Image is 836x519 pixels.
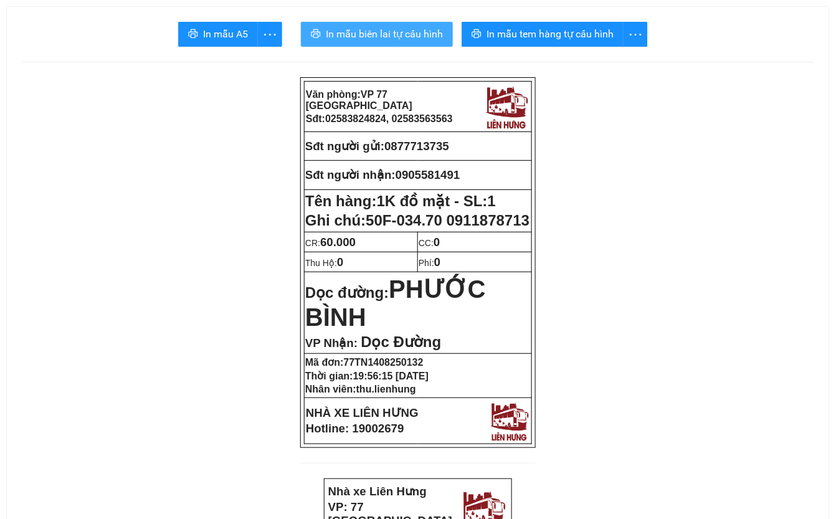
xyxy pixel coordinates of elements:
span: PHƯỚC BÌNH [305,275,486,331]
span: printer [188,29,198,40]
span: Thu Hộ: [305,258,343,268]
img: logo [488,399,531,442]
strong: Dọc đường: [305,284,486,329]
span: more [258,27,282,42]
img: logo [483,83,530,130]
span: 50F-034.70 0911878713 [366,212,530,229]
span: 0877713735 [384,140,449,153]
strong: Hotline: 19002679 [306,422,404,435]
strong: Sđt: [306,113,453,124]
strong: Mã đơn: [305,357,424,368]
span: 1 [488,193,496,209]
strong: Sđt người nhận: [305,168,396,181]
span: 0 [434,255,440,269]
strong: Nhân viên: [305,384,416,394]
strong: Thời gian: [305,371,429,381]
span: In mẫu A5 [203,26,248,42]
span: VP 77 [GEOGRAPHIC_DATA] [306,89,412,111]
span: 60.000 [320,236,356,249]
span: CR: [305,238,356,248]
span: Ghi chú: [305,212,530,229]
span: CC: [419,238,440,248]
span: 0 [337,255,343,269]
span: printer [472,29,482,40]
strong: Tên hàng: [305,193,496,209]
span: VP Nhận: [305,336,358,350]
span: 0 [434,236,440,249]
button: more [257,22,282,47]
button: more [623,22,648,47]
span: In mẫu biên lai tự cấu hình [326,26,443,42]
strong: NHÀ XE LIÊN HƯNG [306,406,419,419]
span: Phí: [419,258,440,268]
span: more [624,27,647,42]
button: printerIn mẫu tem hàng tự cấu hình [462,22,624,47]
span: In mẫu tem hàng tự cấu hình [487,26,614,42]
span: 77TN1408250132 [344,357,424,368]
span: printer [311,29,321,40]
span: 0905581491 [396,168,460,181]
span: 19:56:15 [DATE] [353,371,429,381]
span: thu.lienhung [356,384,416,394]
span: Dọc Đường [361,333,441,350]
strong: Văn phòng: [306,89,412,111]
span: 02583824824, 02583563563 [325,113,453,124]
strong: Sđt người gửi: [305,140,384,153]
strong: Nhà xe Liên Hưng [328,485,427,498]
button: printerIn mẫu A5 [178,22,258,47]
button: printerIn mẫu biên lai tự cấu hình [301,22,453,47]
span: 1K đồ mặt - SL: [377,193,496,209]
